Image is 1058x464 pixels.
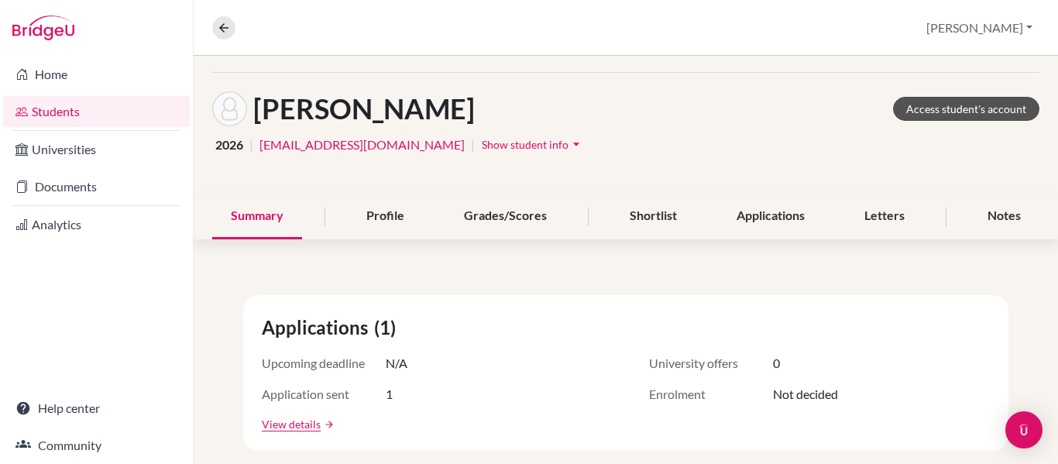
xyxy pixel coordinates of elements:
[649,354,773,373] span: University offers
[386,385,393,404] span: 1
[718,194,823,239] div: Applications
[215,136,243,154] span: 2026
[773,354,780,373] span: 0
[773,385,838,404] span: Not decided
[259,136,465,154] a: [EMAIL_ADDRESS][DOMAIN_NAME]
[569,136,584,152] i: arrow_drop_down
[262,314,374,342] span: Applications
[611,194,696,239] div: Shortlist
[3,96,190,127] a: Students
[253,92,475,125] h1: [PERSON_NAME]
[262,385,386,404] span: Application sent
[374,314,402,342] span: (1)
[1005,411,1043,449] div: Open Intercom Messenger
[262,416,321,432] a: View details
[249,136,253,154] span: |
[12,15,74,40] img: Bridge-U
[445,194,565,239] div: Grades/Scores
[262,354,386,373] span: Upcoming deadline
[893,97,1039,121] a: Access student's account
[3,171,190,202] a: Documents
[321,419,335,430] a: arrow_forward
[649,385,773,404] span: Enrolment
[481,132,585,156] button: Show student infoarrow_drop_down
[969,194,1039,239] div: Notes
[212,91,247,126] img: Mariana Young's avatar
[212,194,302,239] div: Summary
[3,430,190,461] a: Community
[3,393,190,424] a: Help center
[919,13,1039,43] button: [PERSON_NAME]
[471,136,475,154] span: |
[846,194,923,239] div: Letters
[386,354,407,373] span: N/A
[3,209,190,240] a: Analytics
[482,138,569,151] span: Show student info
[3,59,190,90] a: Home
[3,134,190,165] a: Universities
[348,194,423,239] div: Profile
